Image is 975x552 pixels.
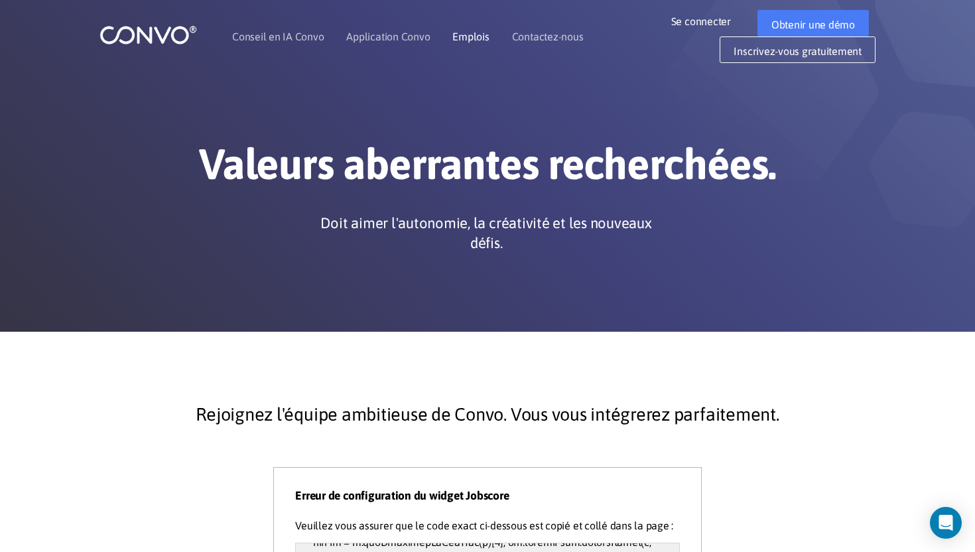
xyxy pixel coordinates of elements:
[295,519,673,531] font: Veuillez vous assurer que le code exact ci-dessous est copié et collé dans la page :
[930,507,962,539] div: Open Intercom Messenger
[199,139,776,188] font: Valeurs aberrantes recherchées.
[720,36,876,63] a: Inscrivez-vous gratuitement
[512,31,584,42] a: Contactez-nous
[512,31,584,42] font: Contactez-nous
[196,404,779,425] font: Rejoignez l'équipe ambitieuse de Convo. Vous vous intégrerez parfaitement.
[320,214,651,251] font: Doit aimer l'autonomie, la créativité et les nouveaux défis.
[671,10,751,31] a: Se connecter
[734,45,862,57] font: Inscrivez-vous gratuitement
[232,31,324,42] font: Conseil en IA Convo
[99,25,197,45] img: logo_1.png
[232,31,324,42] a: Conseil en IA Convo
[346,31,430,42] font: Application Convo
[452,31,489,42] a: Emplois
[771,19,855,31] font: Obtenir une démo
[757,10,869,36] a: Obtenir une démo
[295,489,509,502] font: Erreur de configuration du widget Jobscore
[671,15,731,27] font: Se connecter
[452,31,489,42] font: Emplois
[346,31,430,42] a: Application Convo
